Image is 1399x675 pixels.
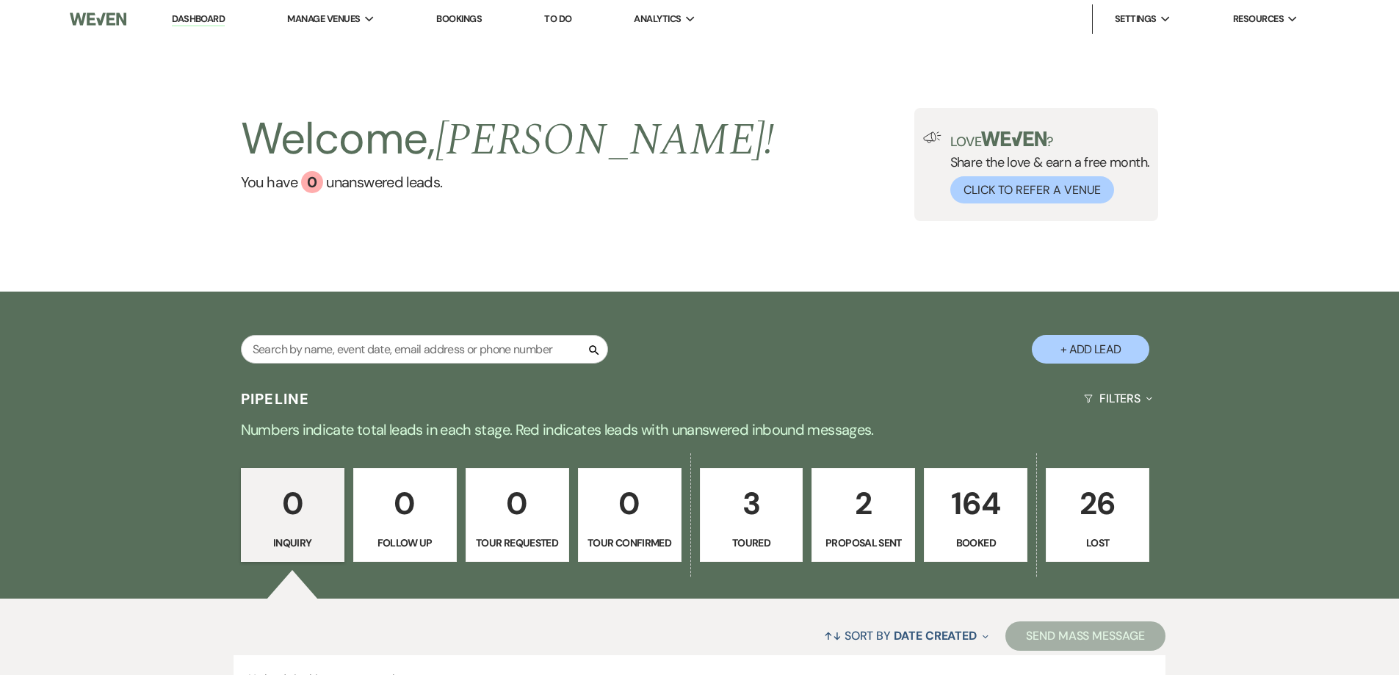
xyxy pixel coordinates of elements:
[250,479,335,528] p: 0
[301,171,323,193] div: 0
[578,468,682,562] a: 0Tour Confirmed
[363,535,447,551] p: Follow Up
[1233,12,1284,26] span: Resources
[241,108,775,171] h2: Welcome,
[1115,12,1157,26] span: Settings
[70,4,126,35] img: Weven Logo
[588,479,672,528] p: 0
[709,535,794,551] p: Toured
[241,389,310,409] h3: Pipeline
[821,479,905,528] p: 2
[950,176,1114,203] button: Click to Refer a Venue
[436,12,482,25] a: Bookings
[821,535,905,551] p: Proposal Sent
[941,131,1150,203] div: Share the love & earn a free month.
[811,468,915,562] a: 2Proposal Sent
[353,468,457,562] a: 0Follow Up
[634,12,681,26] span: Analytics
[950,131,1150,148] p: Love ?
[435,107,775,174] span: [PERSON_NAME] !
[171,418,1229,441] p: Numbers indicate total leads in each stage. Red indicates leads with unanswered inbound messages.
[933,535,1018,551] p: Booked
[287,12,360,26] span: Manage Venues
[241,335,608,364] input: Search by name, event date, email address or phone number
[588,535,672,551] p: Tour Confirmed
[241,171,775,193] a: You have 0 unanswered leads.
[544,12,571,25] a: To Do
[894,628,977,643] span: Date Created
[250,535,335,551] p: Inquiry
[241,468,344,562] a: 0Inquiry
[475,479,560,528] p: 0
[1078,379,1158,418] button: Filters
[1005,621,1165,651] button: Send Mass Message
[924,468,1027,562] a: 164Booked
[1055,479,1140,528] p: 26
[466,468,569,562] a: 0Tour Requested
[818,616,994,655] button: Sort By Date Created
[923,131,941,143] img: loud-speaker-illustration.svg
[700,468,803,562] a: 3Toured
[1055,535,1140,551] p: Lost
[709,479,794,528] p: 3
[363,479,447,528] p: 0
[933,479,1018,528] p: 164
[1046,468,1149,562] a: 26Lost
[824,628,842,643] span: ↑↓
[1032,335,1149,364] button: + Add Lead
[981,131,1046,146] img: weven-logo-green.svg
[475,535,560,551] p: Tour Requested
[172,12,225,26] a: Dashboard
